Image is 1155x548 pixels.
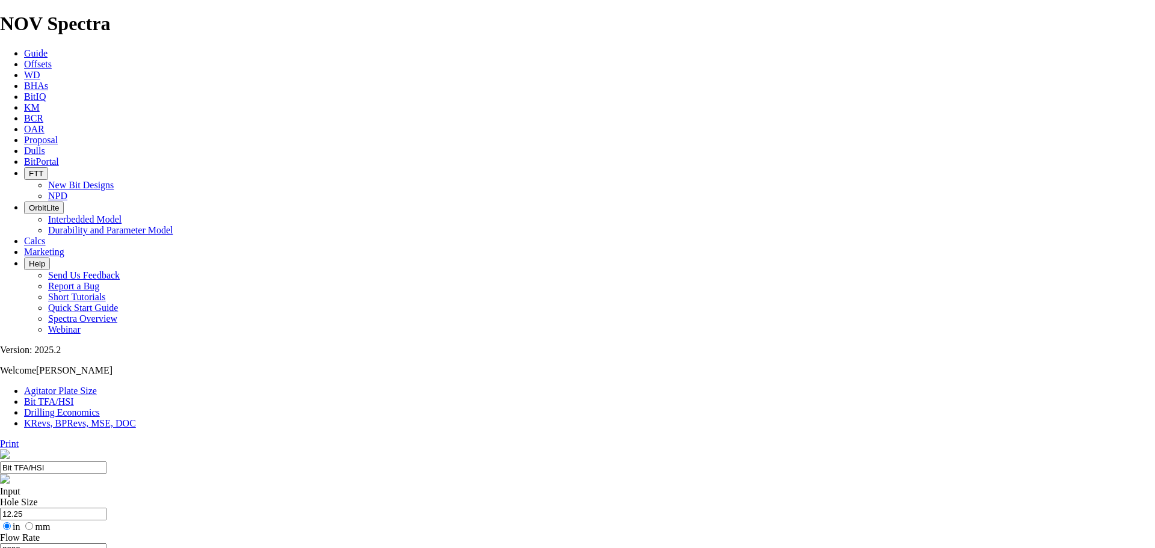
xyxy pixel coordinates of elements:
a: Proposal [24,135,58,145]
a: Send Us Feedback [48,270,120,280]
a: OAR [24,124,45,134]
a: New Bit Designs [48,180,114,190]
a: Dulls [24,146,45,156]
a: Report a Bug [48,281,99,291]
a: WD [24,70,40,80]
a: Offsets [24,59,52,69]
a: BHAs [24,81,48,91]
a: BCR [24,113,43,123]
a: Bit TFA/HSI [24,396,74,407]
span: Help [29,259,45,268]
a: KRevs, BPRevs, MSE, DOC [24,418,136,428]
button: OrbitLite [24,202,64,214]
a: Durability and Parameter Model [48,225,173,235]
a: Agitator Plate Size [24,386,97,396]
a: Spectra Overview [48,313,117,324]
a: BitPortal [24,156,59,167]
a: Quick Start Guide [48,303,118,313]
input: mm [25,522,33,530]
a: BitIQ [24,91,46,102]
a: Drilling Economics [24,407,100,417]
button: Help [24,257,50,270]
span: FTT [29,169,43,178]
span: OrbitLite [29,203,59,212]
a: Marketing [24,247,64,257]
a: Short Tutorials [48,292,106,302]
a: Webinar [48,324,81,334]
button: FTT [24,167,48,180]
a: Guide [24,48,48,58]
a: NPD [48,191,67,201]
span: [PERSON_NAME] [36,365,112,375]
label: mm [22,522,50,532]
input: in [3,522,11,530]
a: Calcs [24,236,46,246]
a: Interbedded Model [48,214,122,224]
a: KM [24,102,40,112]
